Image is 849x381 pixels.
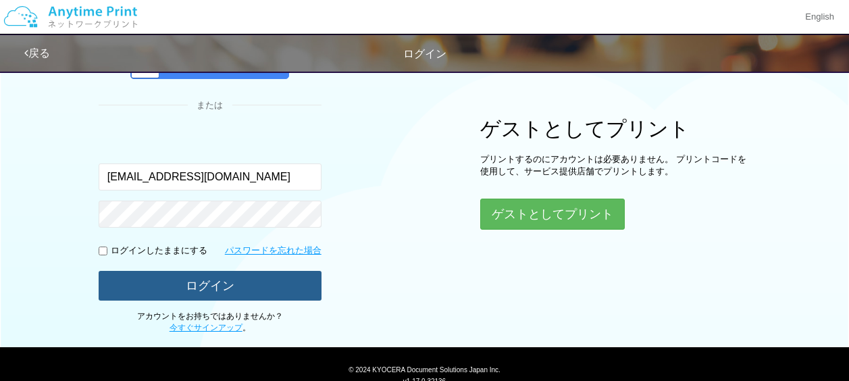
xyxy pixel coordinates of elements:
[99,271,321,301] button: ログイン
[24,47,50,59] a: 戻る
[170,323,251,332] span: 。
[480,153,750,178] p: プリントするのにアカウントは必要ありません。 プリントコードを使用して、サービス提供店舗でプリントします。
[480,199,625,230] button: ゲストとしてプリント
[99,311,321,334] p: アカウントをお持ちではありませんか？
[403,48,446,59] span: ログイン
[99,99,321,112] div: または
[99,163,321,190] input: メールアドレス
[111,245,207,257] p: ログインしたままにする
[480,118,750,140] h1: ゲストとしてプリント
[349,365,500,374] span: © 2024 KYOCERA Document Solutions Japan Inc.
[170,323,242,332] a: 今すぐサインアップ
[225,245,321,257] a: パスワードを忘れた場合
